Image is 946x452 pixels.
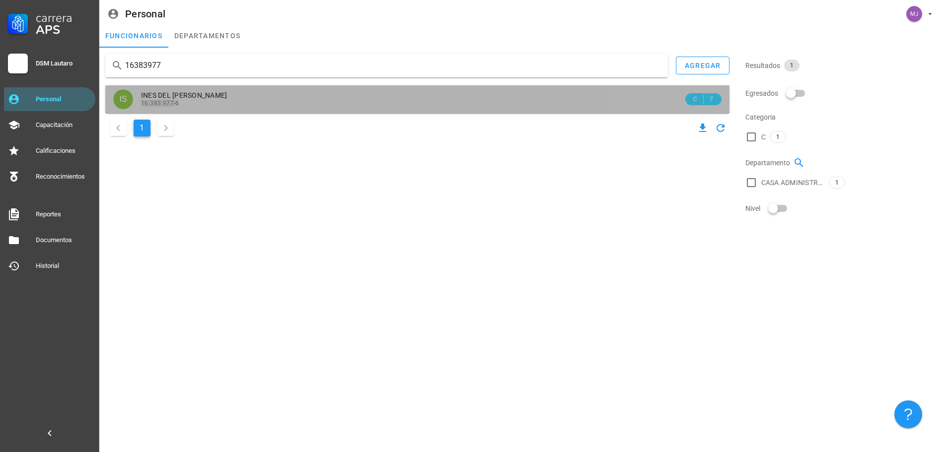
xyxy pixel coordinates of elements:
[4,113,95,137] a: Capacitación
[141,91,227,99] span: INES DEL [PERSON_NAME]
[36,147,91,155] div: Calificaciones
[141,100,175,107] mark: 16.383.977-
[745,81,940,105] div: Egresados
[134,120,150,136] button: Página actual, página 1
[113,89,133,109] div: avatar
[36,210,91,218] div: Reportes
[36,121,91,129] div: Capacitación
[745,54,940,77] div: Resultados
[4,139,95,163] a: Calificaciones
[776,131,780,142] span: 1
[36,24,91,36] div: APS
[745,105,940,129] div: Categoria
[761,178,825,188] span: CASA ADMINISTRATIVA MATTA
[36,95,91,103] div: Personal
[36,60,91,67] div: DSM Lautaro
[761,132,766,142] span: C
[36,236,91,244] div: Documentos
[4,202,95,226] a: Reportes
[684,62,721,69] div: agregar
[36,262,91,270] div: Historial
[4,87,95,111] a: Personal
[99,24,168,48] a: funcionarios
[906,6,922,22] div: avatar
[125,58,648,73] input: Buscar funcionarios…
[125,8,165,19] div: Personal
[36,12,91,24] div: Carrera
[745,196,940,220] div: Nivel
[708,94,716,104] span: 7
[105,117,179,139] nav: Navegación de paginación
[141,100,179,107] span: 6
[119,89,127,109] span: IS
[835,177,839,188] span: 1
[4,228,95,252] a: Documentos
[36,173,91,181] div: Reconocimientos
[676,57,729,74] button: agregar
[790,60,794,71] span: 1
[168,24,246,48] a: departamentos
[691,94,699,104] span: C
[4,254,95,278] a: Historial
[745,151,940,175] div: Departamento
[4,165,95,189] a: Reconocimientos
